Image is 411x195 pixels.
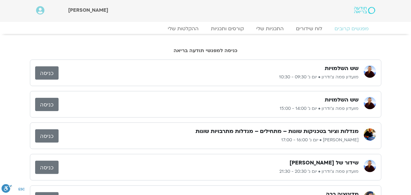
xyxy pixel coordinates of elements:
[59,73,359,81] p: מועדון פמה צ'ודרון • יום ג׳ 09:30 - 10:30
[325,65,359,72] h3: שש השלמויות
[36,26,375,32] nav: Menu
[250,26,290,32] a: התכניות שלי
[35,98,59,111] a: כניסה
[35,66,59,80] a: כניסה
[329,26,375,32] a: מפגשים קרובים
[364,160,376,172] img: מועדון פמה צ'ודרון
[59,136,359,144] p: [PERSON_NAME] • יום ג׳ 16:00 - 17:00
[290,26,329,32] a: לוח שידורים
[59,105,359,112] p: מועדון פמה צ'ודרון • יום ג׳ 14:00 - 15:00
[364,128,376,141] img: איתן קדמי
[364,97,376,109] img: מועדון פמה צ'ודרון
[59,168,359,175] p: מועדון פמה צ'ודרון • יום ג׳ 20:30 - 21:30
[68,7,108,14] span: [PERSON_NAME]
[364,65,376,78] img: מועדון פמה צ'ודרון
[35,129,59,143] a: כניסה
[290,159,359,167] h3: שידור של [PERSON_NAME]
[35,161,59,174] a: כניסה
[205,26,250,32] a: קורסים ותכניות
[162,26,205,32] a: ההקלטות שלי
[30,48,381,53] h2: כניסה למפגשי תודעה בריאה
[196,128,359,135] h3: מנדלות וציור בטכניקות שונות – מתחילים – מנדלות מתרבויות שונות
[325,96,359,104] h3: שש השלמויות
